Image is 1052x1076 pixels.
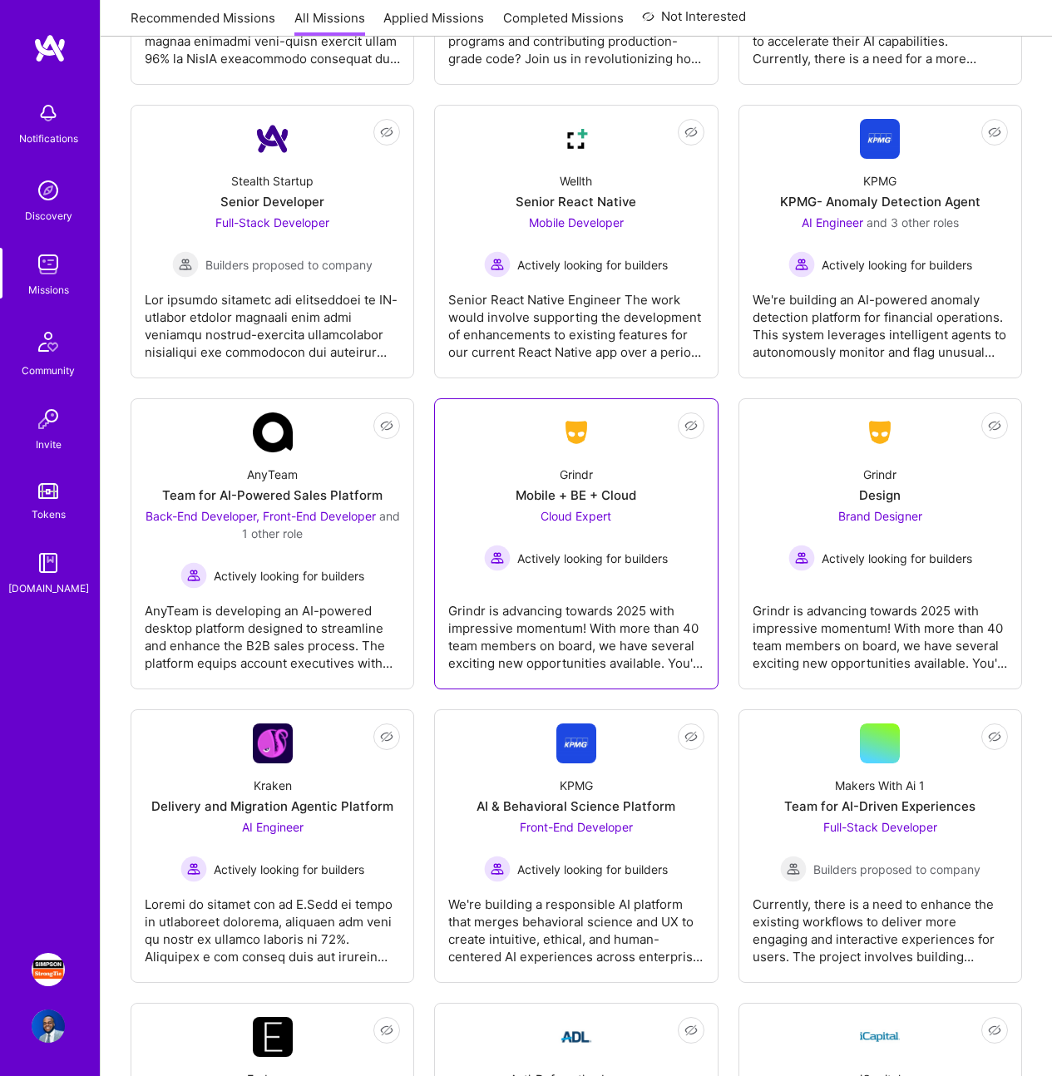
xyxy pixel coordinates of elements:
a: All Missions [294,9,365,37]
div: AI & Behavioral Science Platform [477,797,675,815]
span: Front-End Developer [520,820,633,834]
a: Company LogoStealth StartupSenior DeveloperFull-Stack Developer Builders proposed to companyBuild... [145,119,400,364]
div: Senior Developer [220,193,324,210]
img: Builders proposed to company [172,251,199,278]
div: KPMG- Anomaly Detection Agent [780,193,980,210]
span: Mobile Developer [529,215,624,230]
i: icon EyeClosed [684,1024,698,1037]
a: Recommended Missions [131,9,275,37]
img: Company Logo [253,723,293,763]
span: Builders proposed to company [205,256,373,274]
div: We're building an AI-powered anomaly detection platform for financial operations. This system lev... [753,278,1008,361]
a: Completed Missions [503,9,624,37]
span: and 3 other roles [867,215,959,230]
i: icon EyeClosed [988,730,1001,743]
div: Makers With Ai 1 [835,777,925,794]
div: Team for AI-Powered Sales Platform [162,486,383,504]
img: Company Logo [556,417,596,447]
div: Grindr [863,466,896,483]
span: Actively looking for builders [214,861,364,878]
div: Notifications [19,130,78,147]
a: Company LogoAnyTeamTeam for AI-Powered Sales PlatformBack-End Developer, Front-End Developer and ... [145,412,400,675]
div: [DOMAIN_NAME] [8,580,89,597]
i: icon EyeClosed [988,126,1001,139]
i: icon EyeClosed [684,730,698,743]
img: logo [33,33,67,63]
span: Full-Stack Developer [215,215,329,230]
div: Lor ipsumdo sitametc adi elitseddoei te IN-utlabor etdolor magnaali enim admi veniamqu nostrud-ex... [145,278,400,361]
span: AI Engineer [802,215,863,230]
img: Company Logo [556,723,596,763]
div: We're building a responsible AI platform that merges behavioral science and UX to create intuitiv... [448,882,704,965]
div: Delivery and Migration Agentic Platform [151,797,393,815]
img: Actively looking for builders [180,856,207,882]
img: Invite [32,402,65,436]
img: teamwork [32,248,65,281]
i: icon EyeClosed [684,419,698,432]
a: Company LogoKPMGKPMG- Anomaly Detection AgentAI Engineer and 3 other rolesActively looking for bu... [753,119,1008,364]
img: Company Logo [860,119,900,159]
a: Company LogoWellthSenior React NativeMobile Developer Actively looking for buildersActively looki... [448,119,704,364]
i: icon EyeClosed [380,126,393,139]
img: Company Logo [253,412,293,452]
i: icon EyeClosed [380,1024,393,1037]
a: Company LogoGrindrDesignBrand Designer Actively looking for buildersActively looking for builders... [753,412,1008,675]
img: bell [32,96,65,130]
img: Actively looking for builders [484,856,511,882]
a: Company LogoGrindrMobile + BE + CloudCloud Expert Actively looking for buildersActively looking f... [448,412,704,675]
img: Actively looking for builders [484,545,511,571]
div: KPMG [560,777,593,794]
i: icon EyeClosed [684,126,698,139]
img: Company Logo [860,417,900,447]
img: Actively looking for builders [788,251,815,278]
img: Actively looking for builders [180,562,207,589]
img: discovery [32,174,65,207]
div: Currently, there is a need to enhance the existing workflows to deliver more engaging and interac... [753,882,1008,965]
img: User Avatar [32,1009,65,1043]
div: Discovery [25,207,72,225]
img: Company Logo [253,1017,293,1057]
div: Wellth [560,172,592,190]
div: Grindr [560,466,593,483]
div: Grindr is advancing towards 2025 with impressive momentum! With more than 40 team members on boar... [448,589,704,672]
span: AI Engineer [242,820,304,834]
img: Company Logo [556,1017,596,1057]
i: icon EyeClosed [380,730,393,743]
span: Actively looking for builders [214,567,364,585]
div: AnyTeam is developing an AI-powered desktop platform designed to streamline and enhance the B2B s... [145,589,400,672]
div: Missions [28,281,69,299]
span: Builders proposed to company [813,861,980,878]
img: Company Logo [253,119,293,159]
span: Actively looking for builders [517,861,668,878]
a: Makers With Ai 1Team for AI-Driven ExperiencesFull-Stack Developer Builders proposed to companyBu... [753,723,1008,969]
img: Company Logo [556,119,596,159]
div: Senior React Native Engineer The work would involve supporting the development of enhancements to... [448,278,704,361]
a: Simpson Strong-Tie: DevOps [27,953,69,986]
a: Company LogoKPMGAI & Behavioral Science PlatformFront-End Developer Actively looking for builders... [448,723,704,969]
div: Invite [36,436,62,453]
div: Community [22,362,75,379]
div: Grindr is advancing towards 2025 with impressive momentum! With more than 40 team members on boar... [753,589,1008,672]
i: icon EyeClosed [988,419,1001,432]
span: Actively looking for builders [517,256,668,274]
a: User Avatar [27,1009,69,1043]
i: icon EyeClosed [380,419,393,432]
img: Builders proposed to company [780,856,807,882]
span: Back-End Developer, Front-End Developer [146,509,376,523]
img: Community [28,322,68,362]
div: Team for AI-Driven Experiences [784,797,975,815]
i: icon EyeClosed [988,1024,1001,1037]
img: guide book [32,546,65,580]
img: Company Logo [860,1017,900,1057]
span: Cloud Expert [541,509,611,523]
span: Brand Designer [838,509,922,523]
div: Design [859,486,901,504]
img: Actively looking for builders [788,545,815,571]
img: Actively looking for builders [484,251,511,278]
span: Full-Stack Developer [823,820,937,834]
img: Simpson Strong-Tie: DevOps [32,953,65,986]
div: Tokens [32,506,66,523]
span: Actively looking for builders [517,550,668,567]
a: Applied Missions [383,9,484,37]
div: Loremi do sitamet con ad E.Sedd ei tempo in utlaboreet dolorema, aliquaen adm veni qu nostr ex ul... [145,882,400,965]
